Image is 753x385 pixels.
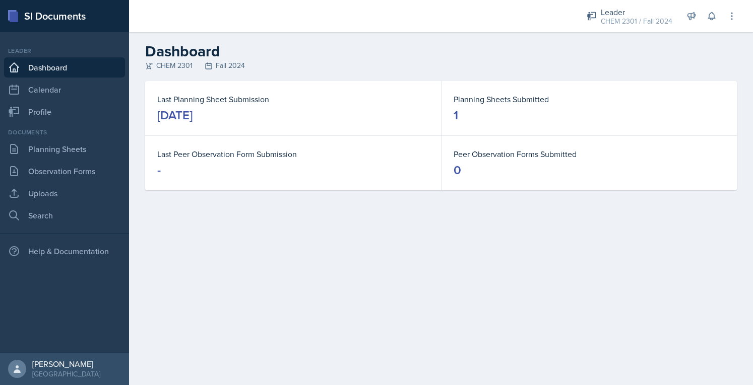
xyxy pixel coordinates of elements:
[145,60,737,71] div: CHEM 2301 Fall 2024
[454,107,458,123] div: 1
[4,80,125,100] a: Calendar
[4,241,125,261] div: Help & Documentation
[454,93,725,105] dt: Planning Sheets Submitted
[145,42,737,60] h2: Dashboard
[4,128,125,137] div: Documents
[4,57,125,78] a: Dashboard
[601,16,672,27] div: CHEM 2301 / Fall 2024
[157,162,161,178] div: -
[4,139,125,159] a: Planning Sheets
[157,107,193,123] div: [DATE]
[157,148,429,160] dt: Last Peer Observation Form Submission
[4,205,125,225] a: Search
[4,102,125,122] a: Profile
[157,93,429,105] dt: Last Planning Sheet Submission
[454,162,461,178] div: 0
[32,359,100,369] div: [PERSON_NAME]
[601,6,672,18] div: Leader
[4,161,125,181] a: Observation Forms
[454,148,725,160] dt: Peer Observation Forms Submitted
[32,369,100,379] div: [GEOGRAPHIC_DATA]
[4,46,125,55] div: Leader
[4,183,125,203] a: Uploads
